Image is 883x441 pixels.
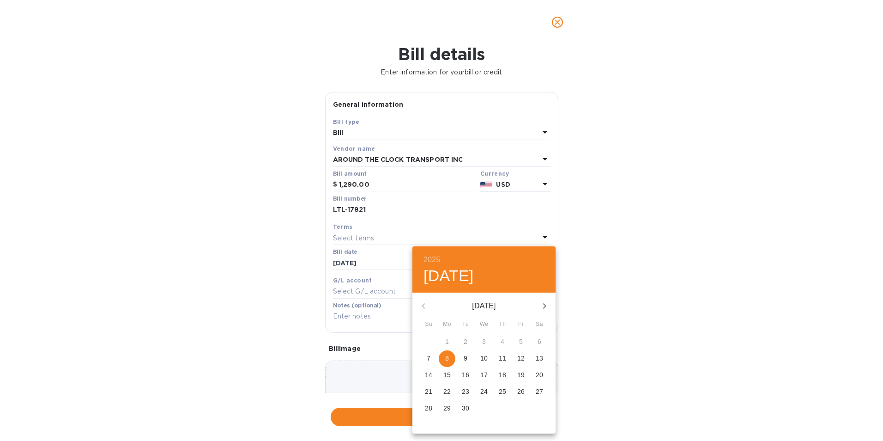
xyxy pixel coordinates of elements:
p: 20 [536,370,543,380]
button: 23 [457,384,474,400]
button: 21 [420,384,437,400]
button: 29 [439,400,455,417]
button: 20 [531,367,548,384]
button: 19 [513,367,529,384]
button: [DATE] [423,266,474,286]
p: 12 [517,354,525,363]
p: 21 [425,387,432,396]
button: 25 [494,384,511,400]
button: 2025 [423,253,440,266]
p: 29 [443,404,451,413]
button: 9 [457,350,474,367]
button: 7 [420,350,437,367]
p: 10 [480,354,488,363]
p: 28 [425,404,432,413]
button: 14 [420,367,437,384]
button: 13 [531,350,548,367]
p: [DATE] [435,300,533,312]
span: We [476,320,492,329]
p: 30 [462,404,469,413]
button: 27 [531,384,548,400]
span: Sa [531,320,548,329]
p: 9 [464,354,467,363]
p: 27 [536,387,543,396]
button: 26 [513,384,529,400]
button: 12 [513,350,529,367]
button: 30 [457,400,474,417]
p: 24 [480,387,488,396]
button: 10 [476,350,492,367]
span: Th [494,320,511,329]
span: Su [420,320,437,329]
button: 11 [494,350,511,367]
span: Mo [439,320,455,329]
p: 19 [517,370,525,380]
p: 11 [499,354,506,363]
button: 16 [457,367,474,384]
p: 14 [425,370,432,380]
p: 26 [517,387,525,396]
p: 18 [499,370,506,380]
p: 8 [445,354,449,363]
button: 8 [439,350,455,367]
p: 22 [443,387,451,396]
span: Fr [513,320,529,329]
p: 7 [427,354,430,363]
p: 15 [443,370,451,380]
p: 25 [499,387,506,396]
p: 13 [536,354,543,363]
button: 22 [439,384,455,400]
button: 15 [439,367,455,384]
button: 28 [420,400,437,417]
span: Tu [457,320,474,329]
p: 23 [462,387,469,396]
button: 18 [494,367,511,384]
button: 17 [476,367,492,384]
p: 17 [480,370,488,380]
button: 24 [476,384,492,400]
p: 16 [462,370,469,380]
